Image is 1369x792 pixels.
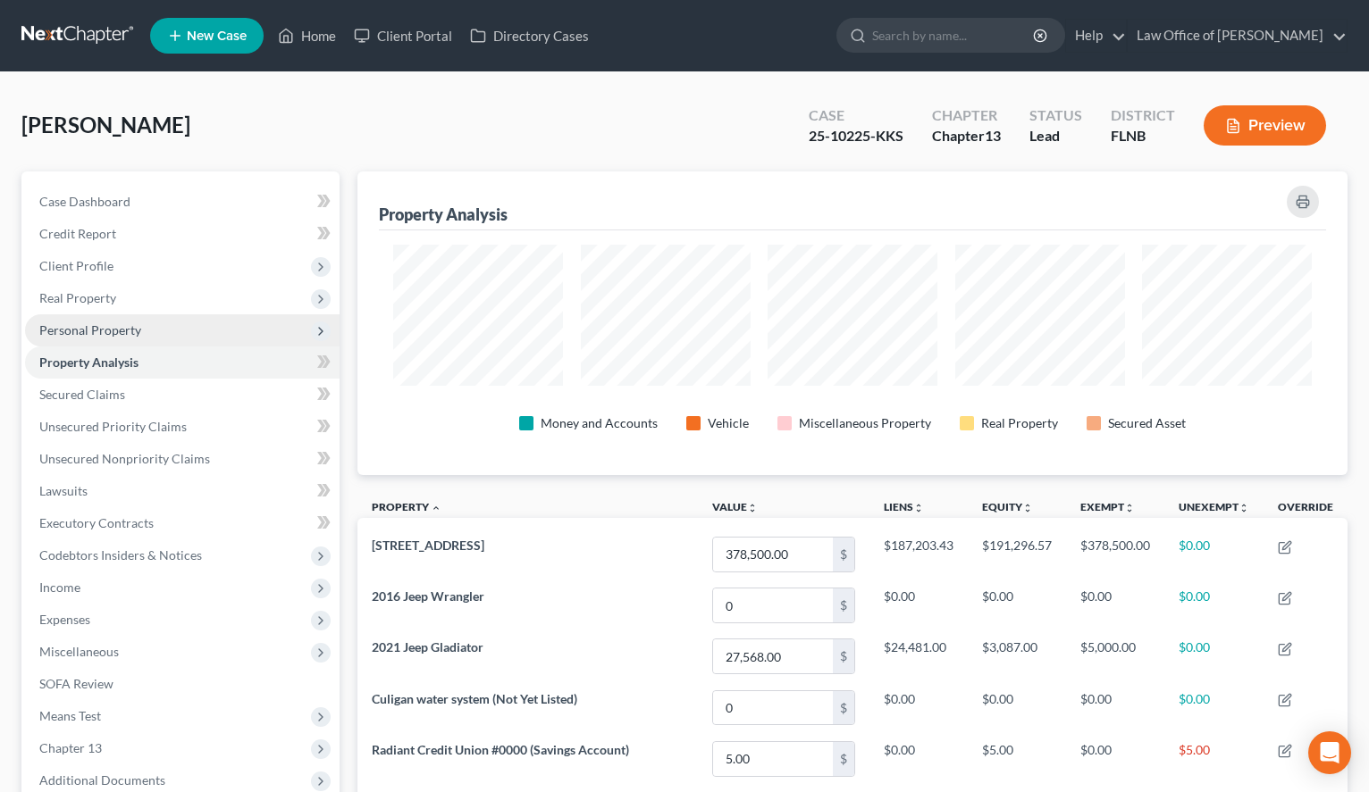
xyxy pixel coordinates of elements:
div: District [1111,105,1175,126]
a: Secured Claims [25,379,340,411]
button: Preview [1204,105,1326,146]
td: $0.00 [1066,580,1164,631]
div: Open Intercom Messenger [1308,731,1351,774]
span: SOFA Review [39,676,113,691]
a: Unsecured Priority Claims [25,411,340,443]
td: $0.00 [1066,733,1164,784]
span: Chapter 13 [39,740,102,755]
td: $0.00 [968,580,1066,631]
i: unfold_more [913,503,924,513]
span: Executory Contracts [39,515,154,530]
div: $ [833,538,854,571]
i: unfold_more [747,503,758,513]
span: Expenses [39,612,90,627]
i: unfold_more [1022,503,1033,513]
td: $0.00 [869,580,968,631]
input: 0.00 [713,691,833,725]
span: 13 [985,127,1001,144]
span: Client Profile [39,258,113,273]
a: Law Office of [PERSON_NAME] [1128,20,1347,52]
td: $0.00 [1164,631,1264,682]
span: Credit Report [39,226,116,241]
span: Lawsuits [39,483,88,498]
a: Lawsuits [25,475,340,507]
i: expand_less [431,503,441,513]
div: $ [833,588,854,622]
td: $0.00 [1164,580,1264,631]
input: 0.00 [713,639,833,673]
span: [PERSON_NAME] [21,112,190,138]
div: Money and Accounts [541,414,658,432]
td: $24,481.00 [869,631,968,682]
a: Case Dashboard [25,186,340,218]
td: $5,000.00 [1066,631,1164,682]
span: Codebtors Insiders & Notices [39,547,202,563]
div: Secured Asset [1108,414,1186,432]
span: Radiant Credit Union #0000 (Savings Account) [372,742,629,757]
th: Override [1264,489,1348,529]
span: Means Test [39,708,101,723]
div: Status [1029,105,1082,126]
a: Liensunfold_more [884,500,924,513]
td: $0.00 [869,682,968,733]
div: Property Analysis [379,204,508,225]
div: Miscellaneous Property [799,414,931,432]
a: Help [1066,20,1126,52]
span: Real Property [39,290,116,305]
span: Unsecured Priority Claims [39,419,187,434]
td: $187,203.43 [869,529,968,579]
div: Vehicle [708,414,749,432]
div: $ [833,691,854,725]
td: $0.00 [1164,682,1264,733]
input: 0.00 [713,588,833,622]
span: 2021 Jeep Gladiator [372,639,483,654]
span: Culigan water system (Not Yet Listed) [372,691,577,706]
div: FLNB [1111,126,1175,146]
span: Secured Claims [39,387,125,402]
span: Additional Documents [39,772,165,788]
span: New Case [187,29,247,43]
td: $0.00 [1066,682,1164,733]
i: unfold_more [1124,503,1135,513]
a: Property Analysis [25,346,340,379]
td: $5.00 [1164,733,1264,784]
td: $0.00 [869,733,968,784]
span: Income [39,579,80,595]
div: $ [833,742,854,776]
input: 0.00 [713,742,833,776]
span: Case Dashboard [39,194,130,209]
td: $5.00 [968,733,1066,784]
a: SOFA Review [25,668,340,700]
div: 25-10225-KKS [809,126,903,146]
div: $ [833,639,854,673]
span: Personal Property [39,322,141,338]
div: Chapter [932,126,1001,146]
span: [STREET_ADDRESS] [372,538,484,553]
a: Client Portal [345,20,461,52]
input: Search by name... [872,19,1036,52]
i: unfold_more [1239,503,1249,513]
td: $3,087.00 [968,631,1066,682]
td: $0.00 [968,682,1066,733]
span: 2016 Jeep Wrangler [372,588,484,604]
a: Unexemptunfold_more [1179,500,1249,513]
div: Case [809,105,903,126]
a: Directory Cases [461,20,598,52]
div: Lead [1029,126,1082,146]
a: Credit Report [25,218,340,250]
a: Valueunfold_more [712,500,758,513]
td: $0.00 [1164,529,1264,579]
a: Home [269,20,345,52]
a: Exemptunfold_more [1080,500,1135,513]
span: Unsecured Nonpriority Claims [39,451,210,466]
a: Property expand_less [372,500,441,513]
input: 0.00 [713,538,833,571]
td: $378,500.00 [1066,529,1164,579]
td: $191,296.57 [968,529,1066,579]
a: Equityunfold_more [982,500,1033,513]
div: Chapter [932,105,1001,126]
div: Real Property [981,414,1058,432]
a: Unsecured Nonpriority Claims [25,443,340,475]
span: Miscellaneous [39,644,119,659]
span: Property Analysis [39,354,139,370]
